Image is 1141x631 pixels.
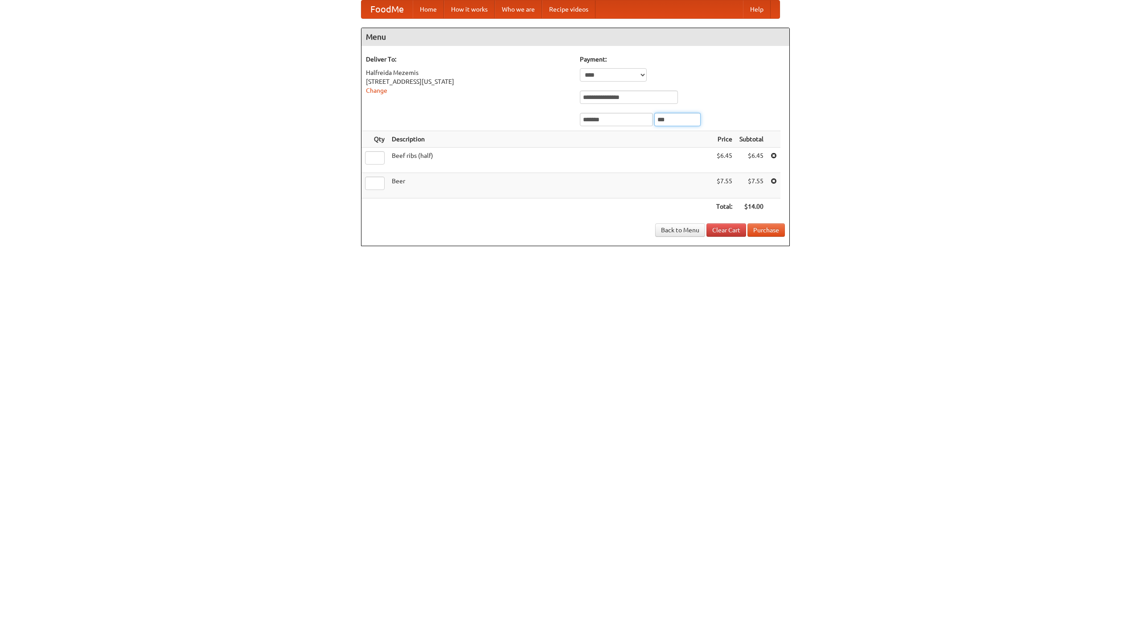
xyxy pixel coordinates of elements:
[713,198,736,215] th: Total:
[736,131,767,148] th: Subtotal
[713,131,736,148] th: Price
[361,0,413,18] a: FoodMe
[388,148,713,173] td: Beef ribs (half)
[388,131,713,148] th: Description
[542,0,595,18] a: Recipe videos
[736,198,767,215] th: $14.00
[366,68,571,77] div: Halfreida Mezemis
[747,223,785,237] button: Purchase
[413,0,444,18] a: Home
[736,148,767,173] td: $6.45
[743,0,771,18] a: Help
[655,223,705,237] a: Back to Menu
[366,87,387,94] a: Change
[361,131,388,148] th: Qty
[388,173,713,198] td: Beer
[736,173,767,198] td: $7.55
[361,28,789,46] h4: Menu
[366,55,571,64] h5: Deliver To:
[580,55,785,64] h5: Payment:
[713,148,736,173] td: $6.45
[713,173,736,198] td: $7.55
[366,77,571,86] div: [STREET_ADDRESS][US_STATE]
[444,0,495,18] a: How it works
[706,223,746,237] a: Clear Cart
[495,0,542,18] a: Who we are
